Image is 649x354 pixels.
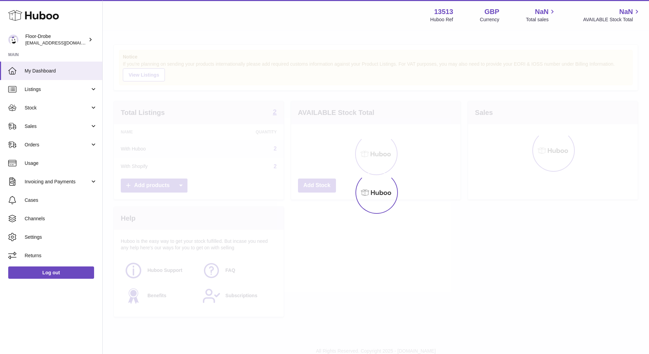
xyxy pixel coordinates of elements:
[8,35,18,45] img: jthurling@live.com
[430,16,453,23] div: Huboo Ref
[25,179,90,185] span: Invoicing and Payments
[535,7,548,16] span: NaN
[25,105,90,111] span: Stock
[25,86,90,93] span: Listings
[25,33,87,46] div: Floor-Drobe
[8,266,94,279] a: Log out
[25,252,97,259] span: Returns
[25,215,97,222] span: Channels
[25,160,97,167] span: Usage
[583,16,641,23] span: AVAILABLE Stock Total
[480,16,499,23] div: Currency
[25,40,101,45] span: [EMAIL_ADDRESS][DOMAIN_NAME]
[583,7,641,23] a: NaN AVAILABLE Stock Total
[25,68,97,74] span: My Dashboard
[526,7,556,23] a: NaN Total sales
[25,197,97,204] span: Cases
[25,234,97,240] span: Settings
[434,7,453,16] strong: 13513
[484,7,499,16] strong: GBP
[25,123,90,130] span: Sales
[526,16,556,23] span: Total sales
[25,142,90,148] span: Orders
[619,7,633,16] span: NaN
